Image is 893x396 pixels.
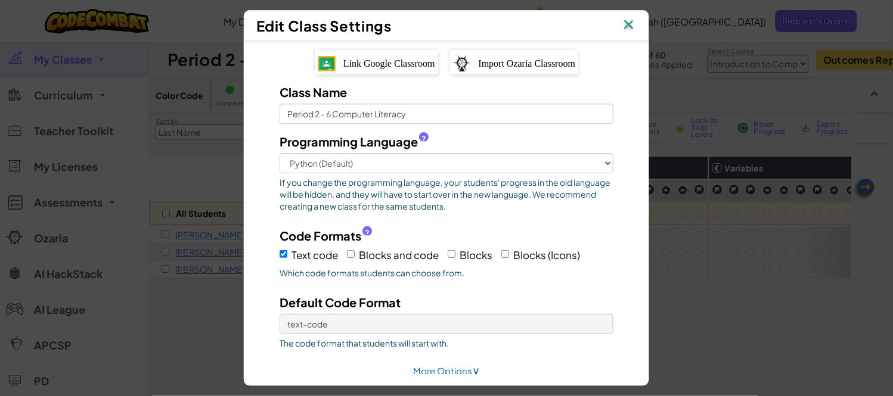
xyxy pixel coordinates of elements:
[513,248,580,261] span: Blocks (Icons)
[280,267,613,279] span: Which code formats students can choose from.
[347,250,355,258] input: Blocks and code
[501,250,509,258] input: Blocks (Icons)
[365,228,370,238] span: ?
[280,85,347,99] span: Class Name
[280,250,287,258] input: Text code
[292,248,338,261] span: Text code
[280,133,418,150] span: Programming Language
[280,295,401,310] span: Default Code Format
[413,365,480,376] a: More Options
[280,227,361,244] span: Code Formats
[318,56,336,71] img: IconGoogleClassroom.svg
[460,248,492,261] span: Blocks
[280,176,613,212] span: If you change the programming language, your students' progress in the old language will be hidde...
[256,17,392,35] span: Edit Class Settings
[421,134,426,144] span: ?
[359,248,439,261] span: Blocks and code
[453,55,471,71] img: ozaria-logo.png
[448,250,455,258] input: Blocks
[479,58,576,68] span: Import Ozaria Classroom
[343,58,435,68] span: Link Google Classroom
[472,363,480,377] span: ∨
[621,17,637,35] img: IconClose.svg
[280,337,613,349] span: The code format that students will start with.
